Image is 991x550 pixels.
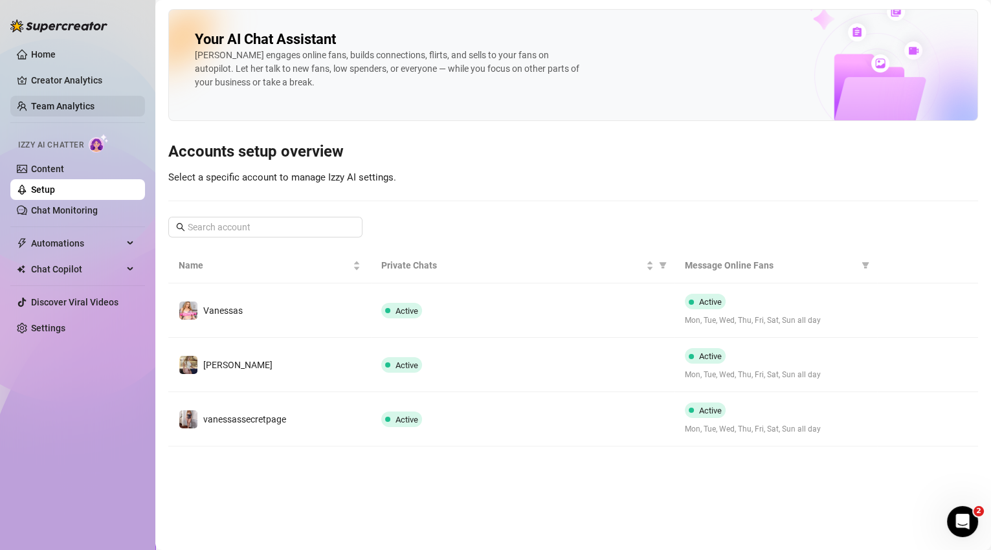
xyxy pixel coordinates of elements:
iframe: Intercom live chat [947,506,978,537]
h2: Your AI Chat Assistant [195,30,336,49]
span: Mon, Tue, Wed, Thu, Fri, Sat, Sun all day [685,369,867,381]
span: search [176,223,185,232]
span: filter [862,261,869,269]
a: Setup [31,184,55,195]
a: Settings [31,323,65,333]
a: Discover Viral Videos [31,297,118,307]
img: vanessa [179,356,197,374]
span: thunderbolt [17,238,27,248]
a: Home [31,49,56,60]
span: 2 [974,506,984,516]
span: Active [395,360,418,370]
img: vanessassecretpage [179,410,197,428]
th: Private Chats [371,248,674,283]
span: Automations [31,233,123,254]
h3: Accounts setup overview [168,142,978,162]
span: Active [395,415,418,424]
img: logo-BBDzfeDw.svg [10,19,107,32]
span: Active [395,306,418,316]
span: filter [656,256,669,275]
span: [PERSON_NAME] [203,360,273,370]
div: [PERSON_NAME] engages online fans, builds connections, flirts, and sells to your fans on autopilo... [195,49,583,89]
a: Chat Monitoring [31,205,98,215]
th: Name [168,248,371,283]
span: Private Chats [381,258,643,272]
span: vanessassecretpage [203,414,286,424]
span: Select a specific account to manage Izzy AI settings. [168,171,396,183]
img: Vanessas [179,302,197,320]
span: Vanessas [203,305,243,316]
span: filter [659,261,667,269]
span: Mon, Tue, Wed, Thu, Fri, Sat, Sun all day [685,423,867,435]
span: Active [699,351,722,361]
span: Name [179,258,350,272]
span: Active [699,406,722,415]
span: Izzy AI Chatter [18,139,84,151]
span: Chat Copilot [31,259,123,280]
a: Content [31,164,64,174]
span: Active [699,297,722,307]
span: filter [859,256,872,275]
img: AI Chatter [89,134,109,153]
img: Chat Copilot [17,265,25,274]
span: Message Online Fans [685,258,856,272]
span: Mon, Tue, Wed, Thu, Fri, Sat, Sun all day [685,314,867,327]
a: Team Analytics [31,101,95,111]
a: Creator Analytics [31,70,135,91]
input: Search account [188,220,344,234]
